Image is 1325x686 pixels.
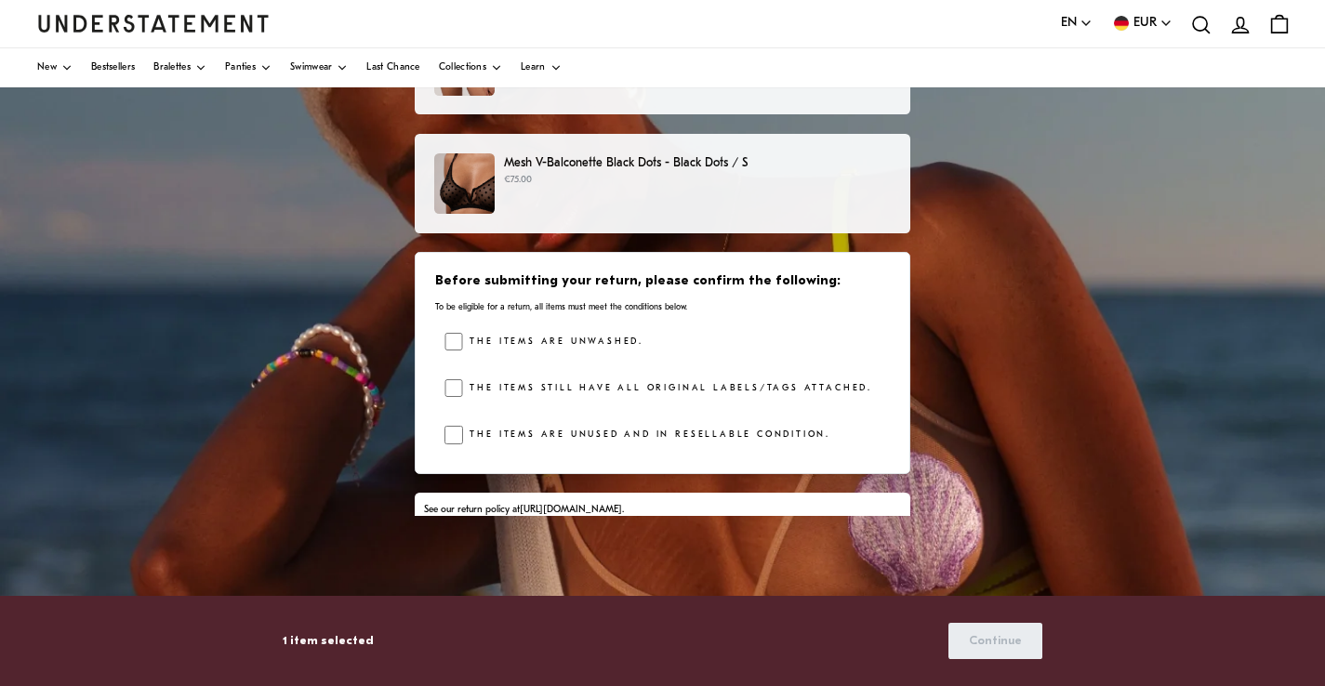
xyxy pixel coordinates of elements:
[521,63,546,73] span: Learn
[435,301,890,313] p: To be eligible for a return, all items must meet the conditions below.
[91,63,135,73] span: Bestsellers
[435,272,890,291] h3: Before submitting your return, please confirm the following:
[37,48,73,87] a: New
[366,48,419,87] a: Last Chance
[225,63,256,73] span: Panties
[1111,13,1173,33] button: EUR
[463,333,643,351] label: The items are unwashed.
[504,173,891,188] p: €75.00
[153,48,206,87] a: Bralettes
[439,48,502,87] a: Collections
[1061,13,1077,33] span: EN
[463,379,872,398] label: The items still have all original labels/tags attached.
[37,15,270,32] a: Understatement Homepage
[520,505,622,515] a: [URL][DOMAIN_NAME]
[366,63,419,73] span: Last Chance
[463,426,830,444] label: The items are unused and in resellable condition.
[424,503,900,518] div: See our return policy at .
[91,48,135,87] a: Bestsellers
[439,63,486,73] span: Collections
[37,63,57,73] span: New
[290,63,332,73] span: Swimwear
[434,153,495,214] img: MeshV-BalconetteBlackDotsDOTS-BRA-0287.jpg
[1133,13,1157,33] span: EUR
[521,48,562,87] a: Learn
[225,48,272,87] a: Panties
[1061,13,1093,33] button: EN
[153,63,191,73] span: Bralettes
[290,48,348,87] a: Swimwear
[504,153,891,173] p: Mesh V-Balconette Black Dots - Black Dots / S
